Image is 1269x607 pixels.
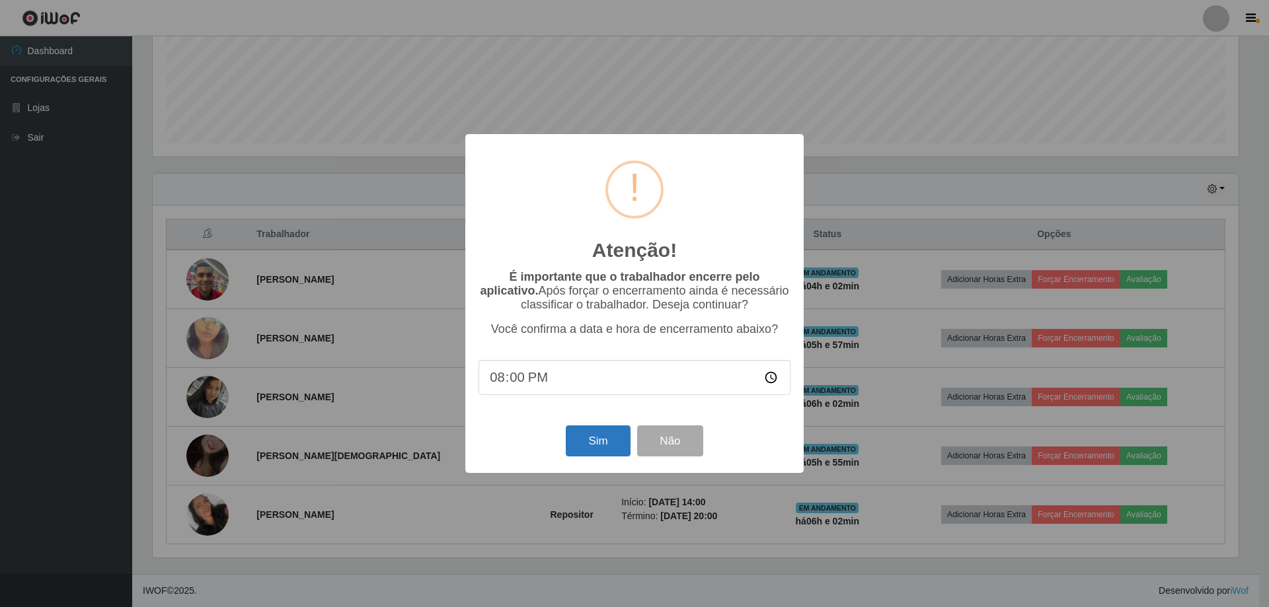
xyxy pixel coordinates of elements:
p: Você confirma a data e hora de encerramento abaixo? [479,322,790,336]
b: É importante que o trabalhador encerre pelo aplicativo. [480,270,759,297]
button: Não [637,425,703,456]
h2: Atenção! [592,238,677,262]
button: Sim [566,425,630,456]
p: Após forçar o encerramento ainda é necessário classificar o trabalhador. Deseja continuar? [479,270,790,312]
